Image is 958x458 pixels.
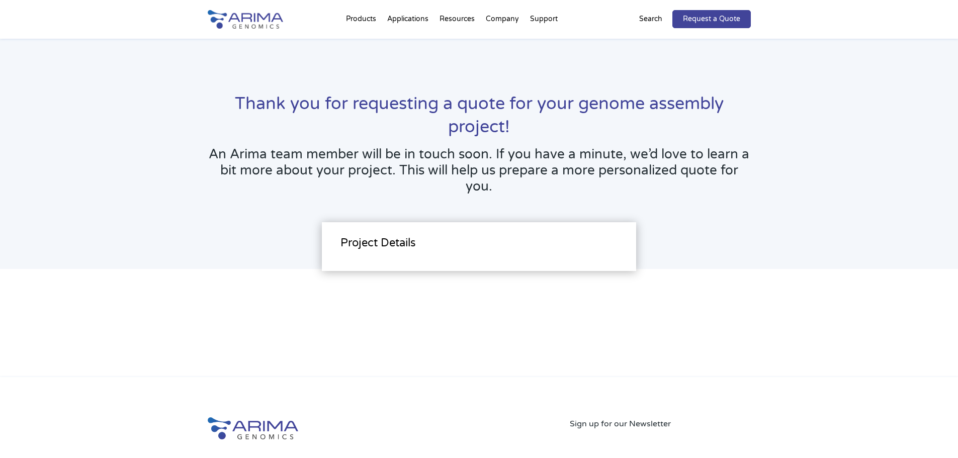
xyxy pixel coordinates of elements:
[208,93,751,146] h1: Thank you for requesting a quote for your genome assembly project!
[208,417,298,439] img: Arima-Genomics-logo
[570,417,751,430] p: Sign up for our Newsletter
[672,10,751,28] a: Request a Quote
[208,146,751,202] h3: An Arima team member will be in touch soon. If you have a minute, we’d love to learn a bit more a...
[639,13,662,26] p: Search
[340,236,416,249] span: Project Details
[208,10,283,29] img: Arima-Genomics-logo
